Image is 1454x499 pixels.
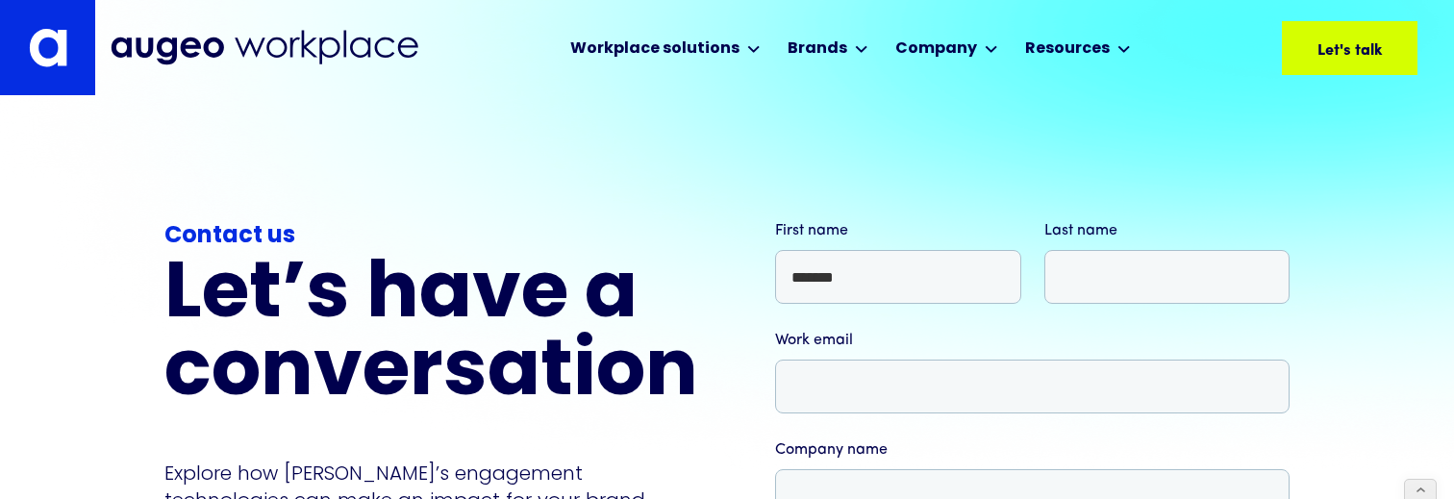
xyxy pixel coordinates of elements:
[29,28,67,67] img: Augeo's "a" monogram decorative logo in white.
[111,30,418,65] img: Augeo Workplace business unit full logo in mignight blue.
[775,219,1021,242] label: First name
[895,37,977,61] div: Company
[164,258,698,413] h2: Let’s have a conversation
[570,37,740,61] div: Workplace solutions
[788,37,847,61] div: Brands
[1044,219,1291,242] label: Last name
[164,219,698,254] div: Contact us
[775,329,1290,352] label: Work email
[1282,21,1417,75] a: Let's talk
[1025,37,1110,61] div: Resources
[775,438,1290,462] label: Company name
